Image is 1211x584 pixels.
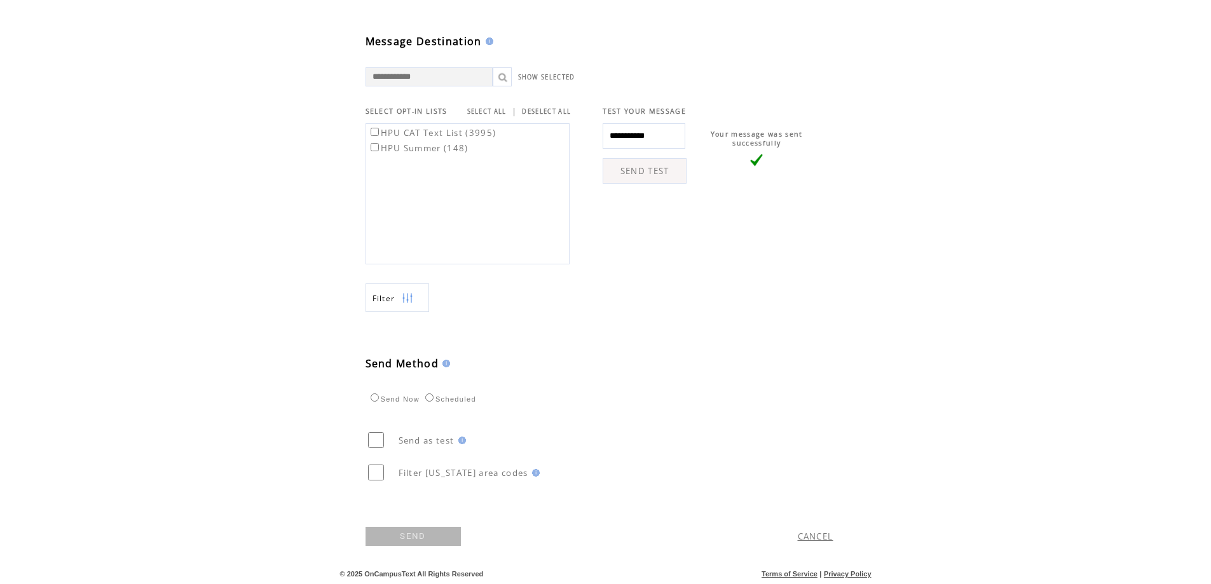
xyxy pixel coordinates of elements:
[399,467,528,479] span: Filter [US_STATE] area codes
[371,143,379,151] input: HPU Summer (148)
[340,570,484,578] span: © 2025 OnCampusText All Rights Reserved
[422,395,476,403] label: Scheduled
[371,393,379,402] input: Send Now
[373,293,395,304] span: Show filters
[425,393,434,402] input: Scheduled
[750,154,763,166] img: vLarge.png
[482,37,493,45] img: help.gif
[367,395,420,403] label: Send Now
[366,283,429,312] a: Filter
[824,570,872,578] a: Privacy Policy
[603,107,686,116] span: TEST YOUR MESSAGE
[518,73,575,81] a: SHOW SELECTED
[366,34,482,48] span: Message Destination
[368,127,496,139] label: HPU CAT Text List (3995)
[366,357,439,370] span: Send Method
[366,527,461,546] a: SEND
[819,570,821,578] span: |
[711,130,803,147] span: Your message was sent successfully
[603,158,687,184] a: SEND TEST
[512,105,517,117] span: |
[368,142,469,154] label: HPU Summer (148)
[762,570,818,578] a: Terms of Service
[528,469,540,477] img: help.gif
[522,107,571,116] a: DESELECT ALL
[455,437,466,444] img: help.gif
[366,107,448,116] span: SELECT OPT-IN LISTS
[402,284,413,313] img: filters.png
[371,128,379,136] input: HPU CAT Text List (3995)
[399,435,455,446] span: Send as test
[439,360,450,367] img: help.gif
[467,107,507,116] a: SELECT ALL
[798,531,833,542] a: CANCEL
